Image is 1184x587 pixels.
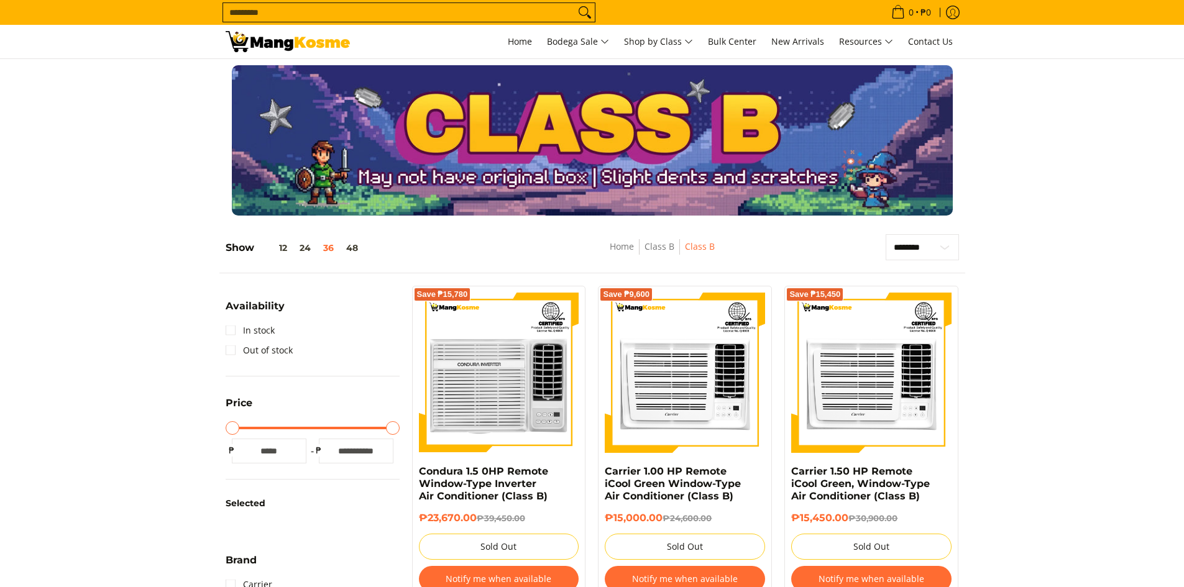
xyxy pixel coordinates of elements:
a: Resources [833,25,899,58]
span: New Arrivals [771,35,824,47]
img: Condura 1.5 0HP Remote Window-Type Inverter Air Conditioner (Class B) [419,293,579,453]
a: In stock [226,321,275,340]
span: ₱0 [919,8,933,17]
button: 48 [340,243,364,253]
a: Bulk Center [702,25,763,58]
summary: Open [226,398,252,417]
img: Class B Class B | Page 2 | Mang Kosme [226,31,350,52]
span: Contact Us [908,35,953,47]
button: Search [575,3,595,22]
h6: Selected [226,498,400,509]
a: Shop by Class [618,25,699,58]
a: Home [502,25,538,58]
span: Save ₱9,600 [603,291,649,298]
a: Bodega Sale [541,25,615,58]
button: 24 [293,243,317,253]
button: Sold Out [605,534,765,560]
span: Resources [839,34,893,50]
span: Bodega Sale [547,34,609,50]
button: 12 [254,243,293,253]
span: Save ₱15,450 [789,291,840,298]
span: Price [226,398,252,408]
span: • [888,6,935,19]
a: Class B [645,240,674,252]
a: Home [610,240,634,252]
h6: ₱15,450.00 [791,512,952,524]
h6: ₱15,000.00 [605,512,765,524]
button: Sold Out [419,534,579,560]
a: Out of stock [226,340,293,360]
span: Availability [226,301,285,311]
h5: Show [226,242,364,254]
img: Carrier 1.50 HP Remote iCool Green, Window-Type Air Conditioner (Class B) [791,293,952,453]
span: Shop by Class [624,34,693,50]
button: Sold Out [791,534,952,560]
nav: Breadcrumbs [523,239,801,267]
summary: Open [226,301,285,321]
del: ₱39,450.00 [477,513,525,523]
a: Contact Us [902,25,959,58]
span: Class B [685,239,715,255]
nav: Main Menu [362,25,959,58]
span: Brand [226,555,257,565]
span: 0 [907,8,916,17]
a: Carrier 1.00 HP Remote iCool Green Window-Type Air Conditioner (Class B) [605,465,741,502]
a: Condura 1.5 0HP Remote Window-Type Inverter Air Conditioner (Class B) [419,465,548,502]
span: Home [508,35,532,47]
a: New Arrivals [765,25,830,58]
del: ₱24,600.00 [663,513,712,523]
del: ₱30,900.00 [848,513,897,523]
h6: ₱23,670.00 [419,512,579,524]
span: ₱ [226,444,238,457]
span: Save ₱15,780 [417,291,468,298]
button: 36 [317,243,340,253]
span: ₱ [313,444,325,457]
img: Carrier 1.00 HP Remote iCool Green Window-Type Air Conditioner (Class B) [605,293,765,453]
span: Bulk Center [708,35,756,47]
a: Carrier 1.50 HP Remote iCool Green, Window-Type Air Conditioner (Class B) [791,465,930,502]
summary: Open [226,555,257,575]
